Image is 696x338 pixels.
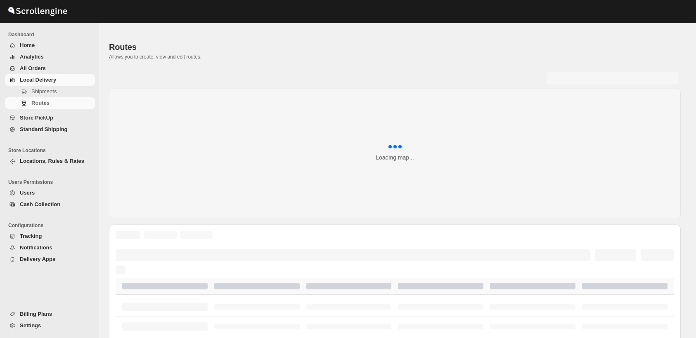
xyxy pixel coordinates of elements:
[5,155,95,167] button: Locations, Rules & Rates
[20,190,35,196] span: Users
[20,322,41,329] span: Settings
[5,97,95,109] button: Routes
[5,308,95,320] button: Billing Plans
[20,42,35,48] span: Home
[8,222,95,229] span: Configurations
[5,199,95,210] button: Cash Collection
[5,230,95,242] button: Tracking
[20,233,42,239] span: Tracking
[5,187,95,199] button: Users
[5,320,95,331] button: Settings
[376,153,414,162] div: Loading map...
[109,42,137,52] span: Routes
[5,242,95,253] button: Notifications
[20,115,53,121] span: Store PickUp
[20,126,68,132] span: Standard Shipping
[109,54,681,60] p: Allows you to create, view and edit routes.
[5,40,95,51] button: Home
[20,65,46,71] span: All Orders
[20,256,55,262] span: Delivery Apps
[5,63,95,74] button: All Orders
[20,158,84,164] span: Locations, Rules & Rates
[5,253,95,265] button: Delivery Apps
[20,244,52,251] span: Notifications
[31,88,57,94] span: Shipments
[31,100,50,106] span: Routes
[20,201,60,207] span: Cash Collection
[8,31,95,38] span: Dashboard
[5,86,95,97] button: Shipments
[5,51,95,63] button: Analytics
[20,311,52,317] span: Billing Plans
[8,179,95,185] span: Users Permissions
[20,54,44,60] span: Analytics
[20,77,56,83] span: Local Delivery
[8,147,95,154] span: Store Locations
